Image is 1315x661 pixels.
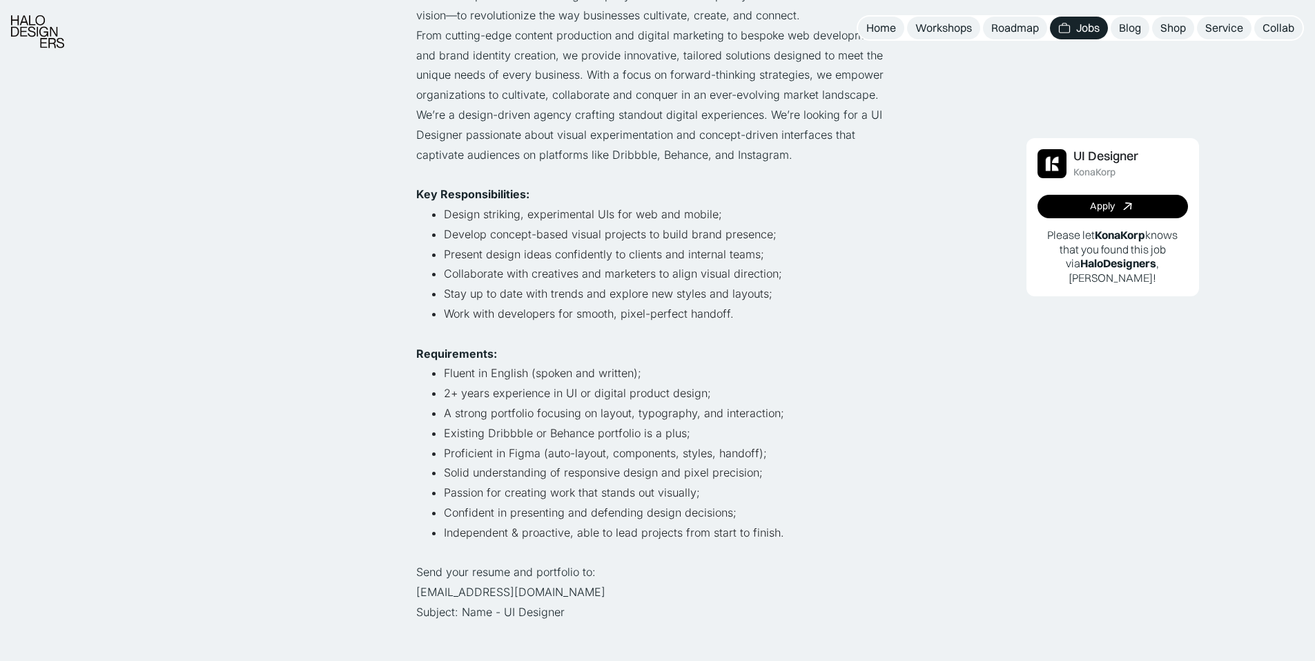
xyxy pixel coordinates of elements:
[983,17,1047,39] a: Roadmap
[991,21,1039,35] div: Roadmap
[416,324,899,344] p: ‍
[444,304,899,324] li: Work with developers for smooth, pixel-perfect handoff.
[915,21,972,35] div: Workshops
[444,204,899,224] li: Design striking, experimental UIs for web and mobile;
[416,26,899,105] p: From cutting-edge content production and digital marketing to bespoke web development and brand i...
[444,403,899,423] li: A strong portfolio focusing on layout, typography, and interaction;
[444,463,899,483] li: Solid understanding of responsive design and pixel precision;
[444,284,899,304] li: Stay up to date with trends and explore new styles and layouts;
[1038,149,1066,178] img: Job Image
[416,347,497,361] strong: Requirements:
[444,224,899,245] li: Develop concept-based visual projects to build brand presence;
[1038,195,1188,218] a: Apply
[1076,21,1100,35] div: Jobs
[1160,21,1186,35] div: Shop
[444,483,899,503] li: Passion for creating work that stands out visually;
[1119,21,1141,35] div: Blog
[1197,17,1251,39] a: Service
[1111,17,1149,39] a: Blog
[1090,201,1115,213] div: Apply
[444,363,899,383] li: Fluent in English (spoken and written);
[1095,228,1145,242] b: KonaKorp
[1254,17,1303,39] a: Collab
[444,423,899,443] li: Existing Dribbble or Behance portfolio is a plus;
[416,543,899,563] p: ‍
[1050,17,1108,39] a: Jobs
[1263,21,1294,35] div: Collab
[1038,228,1188,285] p: Please let knows that you found this job via , [PERSON_NAME]!
[444,523,899,543] li: Independent & proactive, able to lead projects from start to finish.
[416,105,899,164] p: We’re a design-driven agency crafting standout digital experiences. We’re looking for a UI Design...
[444,503,899,523] li: Confident in presenting and defending design decisions;
[444,443,899,463] li: Proficient in Figma (auto-layout, components, styles, handoff);
[416,164,899,184] p: ‍
[858,17,904,39] a: Home
[444,383,899,403] li: 2+ years experience in UI or digital product design;
[416,187,529,201] strong: Key Responsibilities:
[907,17,980,39] a: Workshops
[1073,166,1116,178] div: KonaKorp
[866,21,896,35] div: Home
[444,245,899,265] li: Present design ideas confidently to clients and internal teams;
[416,562,899,622] p: Send your resume and portfolio to: [EMAIL_ADDRESS][DOMAIN_NAME] Subject: Name - UI Designer
[1073,149,1138,164] div: UI Designer
[1205,21,1243,35] div: Service
[1080,257,1156,271] b: HaloDesigners
[1152,17,1194,39] a: Shop
[444,264,899,284] li: Collaborate with creatives and marketers to align visual direction;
